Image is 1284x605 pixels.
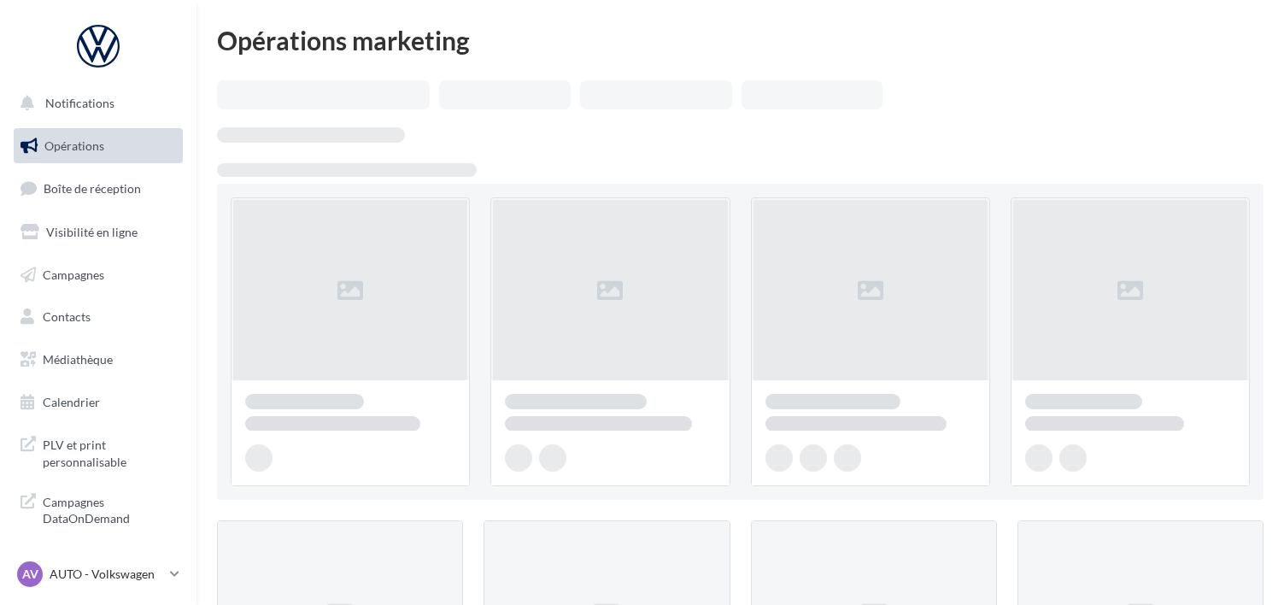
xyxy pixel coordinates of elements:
[10,170,186,207] a: Boîte de réception
[43,267,104,281] span: Campagnes
[10,385,186,420] a: Calendrier
[10,257,186,293] a: Campagnes
[45,96,114,110] span: Notifications
[44,181,141,196] span: Boîte de réception
[10,426,186,477] a: PLV et print personnalisable
[10,299,186,335] a: Contacts
[217,27,1263,53] div: Opérations marketing
[43,395,100,409] span: Calendrier
[10,214,186,250] a: Visibilité en ligne
[22,566,38,583] span: AV
[44,138,104,153] span: Opérations
[10,85,179,121] button: Notifications
[43,433,176,470] span: PLV et print personnalisable
[43,309,91,324] span: Contacts
[50,566,163,583] p: AUTO - Volkswagen
[14,558,183,590] a: AV AUTO - Volkswagen
[46,225,138,239] span: Visibilité en ligne
[43,490,176,527] span: Campagnes DataOnDemand
[10,342,186,378] a: Médiathèque
[10,128,186,164] a: Opérations
[10,484,186,534] a: Campagnes DataOnDemand
[43,352,113,367] span: Médiathèque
